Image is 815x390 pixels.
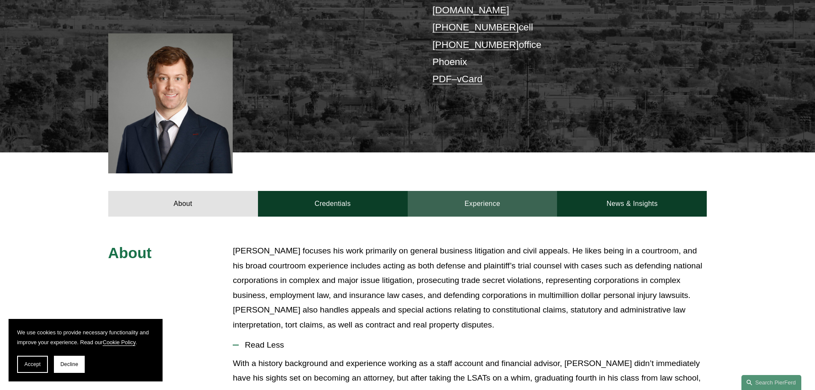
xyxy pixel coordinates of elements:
a: vCard [457,74,483,84]
span: Accept [24,361,41,367]
a: [PHONE_NUMBER] [433,22,519,33]
button: Read Less [233,334,707,356]
a: News & Insights [557,191,707,217]
a: Credentials [258,191,408,217]
a: About [108,191,258,217]
a: PDF [433,74,452,84]
button: Decline [54,356,85,373]
section: Cookie banner [9,319,163,381]
span: Read Less [239,340,707,350]
a: [PHONE_NUMBER] [433,39,519,50]
a: Cookie Policy [103,339,136,345]
span: About [108,244,152,261]
button: Accept [17,356,48,373]
p: [PERSON_NAME] focuses his work primarily on general business litigation and civil appeals. He lik... [233,244,707,332]
span: Decline [60,361,78,367]
a: Experience [408,191,557,217]
p: We use cookies to provide necessary functionality and improve your experience. Read our . [17,327,154,347]
a: Search this site [741,375,801,390]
